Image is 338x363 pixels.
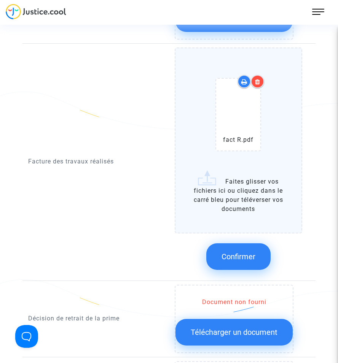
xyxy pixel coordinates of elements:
[15,325,38,348] iframe: Help Scout Beacon - Open
[312,6,324,18] img: menu.png
[28,314,163,323] p: Décision de retrait de la prime
[222,252,255,261] span: Confirmer
[175,298,293,307] div: Document non fourni
[6,4,66,19] img: jc-logo.svg
[28,157,163,166] p: Facture des travaux réalisés
[191,328,277,337] span: Télécharger un document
